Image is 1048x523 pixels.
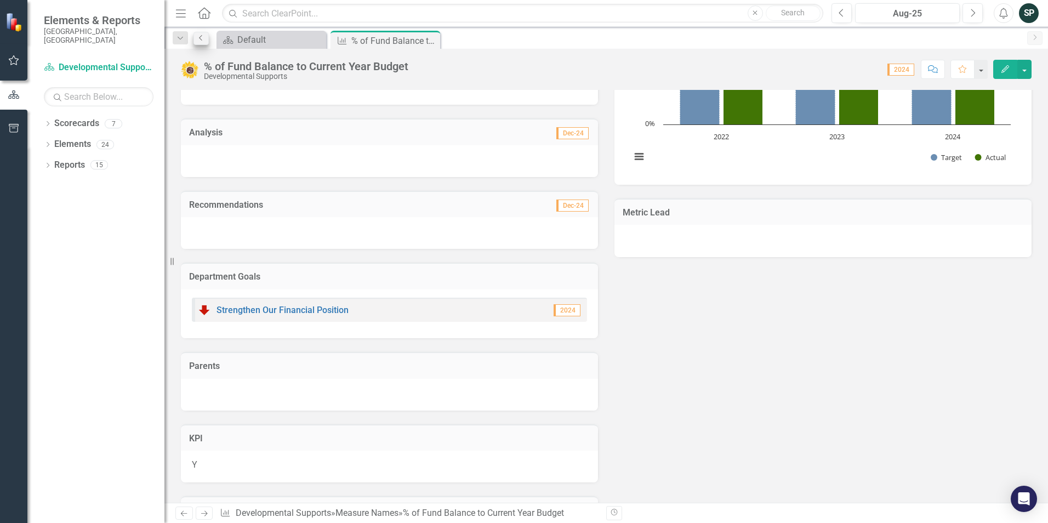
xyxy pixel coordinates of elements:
[556,127,589,139] span: Dec-24
[189,128,390,138] h3: Analysis
[623,208,1023,218] h3: Metric Lead
[1019,3,1039,23] button: SP
[945,132,961,141] text: 2024
[204,60,408,72] div: % of Fund Balance to Current Year Budget
[54,159,85,172] a: Reports
[766,5,821,21] button: Search
[403,508,564,518] div: % of Fund Balance to Current Year Budget
[189,272,590,282] h3: Department Goals
[219,33,323,47] a: Default
[189,200,465,210] h3: Recommendations
[680,81,952,124] g: Target, bar series 1 of 2 with 3 bars.
[4,12,25,32] img: ClearPoint Strategy
[105,119,122,128] div: 7
[54,117,99,130] a: Scorecards
[96,140,114,149] div: 24
[189,361,590,371] h3: Parents
[887,64,914,76] span: 2024
[796,81,835,124] path: 2023, 12. Target.
[912,81,952,124] path: 2024, 12. Target.
[204,72,408,81] div: Developmental Supports
[54,138,91,151] a: Elements
[192,459,197,470] span: Y
[198,303,211,316] img: Below Plan
[631,149,647,164] button: View chart menu, Chart
[189,434,590,444] h3: KPI
[1011,486,1037,512] div: Open Intercom Messenger
[90,161,108,170] div: 15
[859,7,956,20] div: Aug-25
[222,4,823,23] input: Search ClearPoint...
[220,507,598,520] div: » »
[829,132,845,141] text: 2023
[44,87,153,106] input: Search Below...
[931,152,962,162] button: Show Target
[975,152,1006,162] button: Show Actual
[181,61,198,78] img: Exceeded
[625,9,1016,174] svg: Interactive chart
[645,118,655,128] text: 0%
[217,305,349,315] a: Strengthen Our Financial Position
[855,3,960,23] button: Aug-25
[680,81,720,124] path: 2022, 12. Target.
[237,33,323,47] div: Default
[335,508,398,518] a: Measure Names
[625,9,1021,174] div: Chart. Highcharts interactive chart.
[554,304,580,316] span: 2024
[781,8,805,17] span: Search
[44,61,153,74] a: Developmental Supports
[44,14,153,27] span: Elements & Reports
[44,27,153,45] small: [GEOGRAPHIC_DATA], [GEOGRAPHIC_DATA]
[236,508,331,518] a: Developmental Supports
[714,132,729,141] text: 2022
[351,34,437,48] div: % of Fund Balance to Current Year Budget
[556,200,589,212] span: Dec-24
